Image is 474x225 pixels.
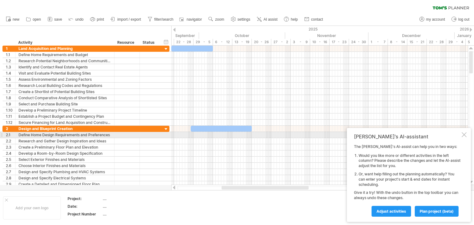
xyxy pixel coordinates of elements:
div: 2.2 [6,138,15,144]
div: 1.4 [6,70,15,76]
a: zoom [207,15,226,23]
a: new [4,15,21,23]
div: 1.6 [6,83,15,88]
div: Project Number [68,211,102,217]
div: Create a Preliminary Floor Plan and Elevation [19,144,111,150]
div: 15 - 21 [407,39,427,45]
a: save [46,15,64,23]
div: 10 - 16 [310,39,330,45]
div: 1.2 [6,58,15,64]
span: my account [426,17,445,22]
div: 1.9 [6,101,15,107]
div: The [PERSON_NAME]'s AI-assist can help you in two ways: Give it a try! With the undo button in th... [354,144,460,216]
div: Visit and Evaluate Potential Building Sites [19,70,111,76]
span: print [97,17,104,22]
div: Project: [68,196,102,201]
div: 1.7 [6,89,15,95]
div: Status [143,39,156,46]
div: Assess Environmental and Zoning Factors [19,76,111,82]
span: contact [311,17,323,22]
div: Activity [18,39,111,46]
div: .... [103,204,155,209]
div: 2.4 [6,150,15,156]
span: save [54,17,62,22]
div: Choose Interior Finishes and Materials [19,163,111,169]
div: Add your own logo [3,196,61,219]
span: settings [238,17,250,22]
div: Land Acquisition and Planning [19,46,111,51]
div: Develop a Room-by-Room Design Specification [19,150,111,156]
a: my account [418,15,447,23]
a: contact [303,15,325,23]
div: 24 - 30 [349,39,368,45]
div: October 2025 [199,32,285,39]
span: navigator [187,17,202,22]
div: Identify and Contact Real Estate Agents [19,64,111,70]
div: 2.3 [6,144,15,150]
div: Conduct Comparative Analysis of Shortlisted Sites [19,95,111,101]
span: plan project (beta) [420,209,454,214]
div: 1.3 [6,64,15,70]
div: Resource [117,39,136,46]
a: print [89,15,106,23]
div: 2.7 [6,169,15,175]
div: 1.11 [6,113,15,119]
div: Select and Purchase Building Site [19,101,111,107]
div: Develop a Preliminary Project Timeline [19,107,111,113]
a: help [282,15,300,23]
div: 20 - 26 [252,39,271,45]
div: .... [103,211,155,217]
div: November 2025 [285,32,368,39]
a: navigator [178,15,204,23]
div: 22 - 28 [174,39,193,45]
span: import / export [117,17,141,22]
a: undo [67,15,85,23]
div: 2.8 [6,175,15,181]
span: new [13,17,19,22]
a: Adjust activities [372,206,411,217]
span: filter/search [154,17,173,22]
div: 1.5 [6,76,15,82]
span: open [33,17,41,22]
span: log out [458,17,469,22]
div: Date: [68,204,102,209]
div: 2 [6,126,15,132]
a: plan project (beta) [415,206,459,217]
div: Define Home Requirements and Budget [19,52,111,58]
div: Establish a Project Budget and Contingency Plan [19,113,111,119]
div: Select Exterior Finishes and Materials [19,157,111,162]
div: December 2025 [368,32,455,39]
div: Research and Gather Design Inspiration and Ideas [19,138,111,144]
div: 1.10 [6,107,15,113]
a: import / export [109,15,143,23]
div: .... [103,196,155,201]
li: Would you like more or different activities in the left column? Please describe the changes and l... [359,153,460,169]
div: Secure Financing for Land Acquisition and Construction [19,120,111,125]
div: 2.5 [6,157,15,162]
div: 17 - 23 [330,39,349,45]
div: 2.1 [6,132,15,138]
div: Design and Blueprint Creation [19,126,111,132]
a: open [24,15,43,23]
div: 1.8 [6,95,15,101]
span: help [291,17,298,22]
li: Or, want help filling out the planning automatically? You can enter your project's start & end da... [359,172,460,187]
div: 1.1 [6,52,15,58]
div: Design and Specify Plumbing and HVAC Systems [19,169,111,175]
div: Define Home Design Requirements and Preferences [19,132,111,138]
span: Adjust activities [376,209,406,214]
div: 2.9 [6,181,15,187]
div: 8 - 14 [388,39,407,45]
div: 2.6 [6,163,15,169]
span: zoom [215,17,224,22]
div: 3 - 9 [291,39,310,45]
div: Create a Shortlist of Potential Building Sites [19,89,111,95]
div: Research Local Building Codes and Regulations [19,83,111,88]
div: 1 [6,46,15,51]
span: undo [75,17,84,22]
span: AI assist [264,17,277,22]
div: 29 - 4 [446,39,466,45]
div: 27 - 2 [271,39,291,45]
a: filter/search [146,15,175,23]
div: Create a Detailed and Dimensioned Floor Plan [19,181,111,187]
